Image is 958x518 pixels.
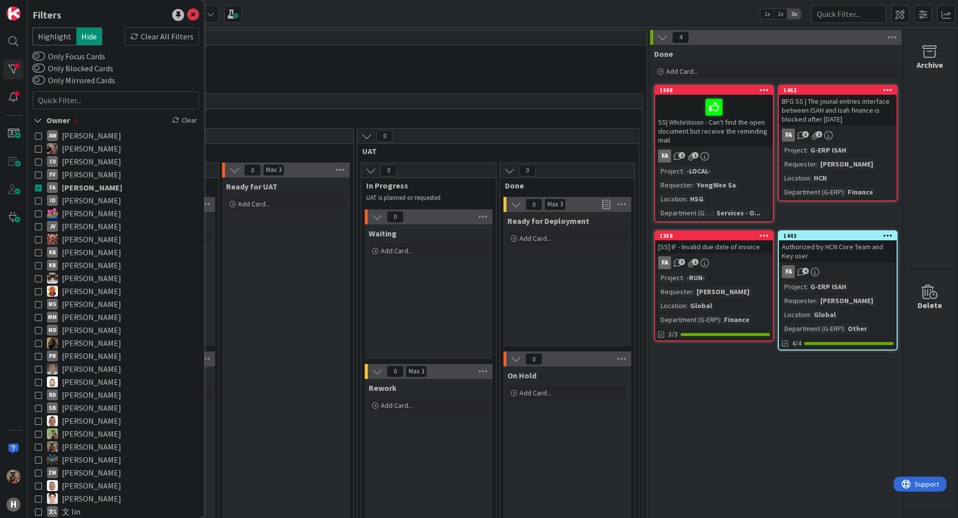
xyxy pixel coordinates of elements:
[760,9,774,19] span: 1x
[782,186,844,197] div: Department (G-ERP)
[47,130,58,141] div: AW
[774,9,787,19] span: 2x
[35,142,197,155] button: BF [PERSON_NAME]
[668,329,678,340] span: 3/3
[693,286,694,297] span: :
[525,353,542,365] span: 0
[47,506,58,517] div: 文l
[381,401,413,410] span: Add Card...
[62,453,121,466] span: [PERSON_NAME]
[62,246,121,259] span: [PERSON_NAME]
[266,168,281,173] div: Max 3
[35,194,197,207] button: ID [PERSON_NAME]
[47,325,58,336] div: Md
[655,240,773,253] div: [SS] IF - Invalid due date of invoice
[62,414,121,427] span: [PERSON_NAME]
[47,143,58,154] img: BF
[76,27,102,45] span: Hide
[714,207,763,218] div: Services - O...
[720,314,721,325] span: :
[47,376,58,387] img: Rv
[519,234,551,243] span: Add Card...
[387,211,404,223] span: 0
[244,164,261,176] span: 0
[32,27,76,45] span: Highlight
[679,152,685,159] span: 2
[62,207,121,220] span: [PERSON_NAME]
[688,300,715,311] div: Global
[35,505,197,518] button: 文l 文 lin
[62,505,80,518] span: 文 lin
[238,199,270,208] span: Add Card...
[47,182,58,193] div: FA
[35,181,197,194] button: FA [PERSON_NAME]
[35,220,197,233] button: JV [PERSON_NAME]
[811,309,838,320] div: Global
[47,428,58,439] img: TT
[779,86,897,95] div: 1462
[376,130,393,142] span: 0
[366,180,483,190] span: In Progress
[694,179,738,190] div: YongWee Sa
[32,75,45,85] button: Only Mirrored Cards
[47,221,58,232] div: JV
[779,240,897,262] div: Authorized by HCN Core Team and Key user
[679,259,685,265] span: 7
[783,232,897,239] div: 1443
[684,166,713,176] div: -LOCAL-
[779,231,897,240] div: 1443
[844,323,845,334] span: :
[808,281,849,292] div: G-ERP ISAH
[35,207,197,220] button: JK [PERSON_NAME]
[806,145,808,156] span: :
[62,220,121,233] span: [PERSON_NAME]
[816,131,822,138] span: 1
[692,259,699,265] span: 1
[35,492,197,505] button: ll [PERSON_NAME]
[845,323,870,334] div: Other
[32,63,45,73] button: Only Blocked Cards
[672,31,689,43] span: 4
[782,159,816,170] div: Requester
[808,145,849,156] div: G-ERP ISAH
[782,145,806,156] div: Project
[35,440,197,453] button: VK [PERSON_NAME]
[782,173,810,183] div: Location
[47,389,58,400] div: Rd
[32,62,113,74] label: Only Blocked Cards
[802,131,809,138] span: 3
[658,193,686,204] div: Location
[519,388,551,397] span: Add Card...
[666,67,698,76] span: Add Card...
[683,166,684,176] span: :
[47,350,58,361] div: PR
[409,369,424,374] div: Max 3
[32,114,71,127] div: Owner
[658,179,693,190] div: Requester
[658,272,683,283] div: Project
[918,299,942,311] div: Delete
[778,230,898,350] a: 1443Authorized by HCN Core Team and Key userFAProject:G-ERP ISAHRequester:[PERSON_NAME]Location:G...
[47,454,58,465] img: WW
[62,129,121,142] span: [PERSON_NAME]
[683,272,684,283] span: :
[810,173,811,183] span: :
[782,323,844,334] div: Department (G-ERP)
[47,286,58,297] img: LC
[226,181,277,191] span: Ready for UAT
[62,362,121,375] span: [PERSON_NAME]
[62,155,121,168] span: [PERSON_NAME]
[47,234,58,245] img: JK
[6,470,20,484] img: VK
[694,286,752,297] div: [PERSON_NAME]
[35,246,197,259] button: KB [PERSON_NAME]
[62,427,121,440] span: [PERSON_NAME]
[32,7,61,22] div: Filters
[62,388,121,401] span: [PERSON_NAME]
[62,311,121,324] span: [PERSON_NAME]
[782,129,795,142] div: FA
[792,338,801,348] span: 4/4
[62,285,121,298] span: [PERSON_NAME]
[35,298,197,311] button: MS [PERSON_NAME]
[32,74,115,86] label: Only Mirrored Cards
